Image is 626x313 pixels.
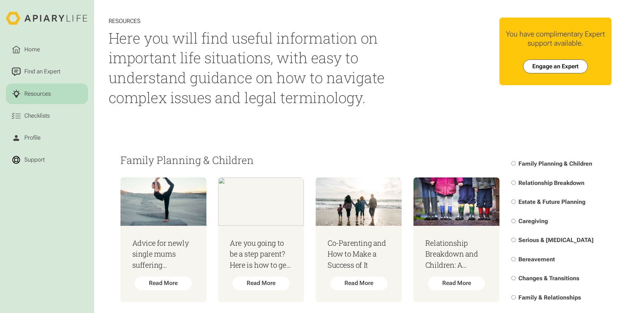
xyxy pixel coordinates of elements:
a: Are you going to be a step parent? Here is how to get the best start…Read More [218,177,304,302]
input: Family & Relationships [511,295,516,299]
span: Estate & Future Planning [518,198,585,205]
input: Estate & Future Planning [511,199,516,204]
span: Caregiving [518,218,548,224]
input: Caregiving [511,219,516,223]
a: Checklists [6,105,88,126]
input: Bereavement [511,257,516,261]
div: Support [23,155,46,164]
div: Home [23,45,41,54]
span: Bereavement [518,256,555,263]
div: Read More [428,276,485,290]
a: Home [6,40,88,60]
span: Changes & Transitions [518,275,579,282]
a: Engage an Expert [523,59,588,73]
a: Relationship Breakdown and Children: A Whistle-Stop TourRead More [413,177,499,302]
input: Relationship Breakdown [511,180,516,185]
input: Changes & Transitions [511,276,516,280]
h3: Relationship Breakdown and Children: A Whistle-Stop Tour [425,238,488,271]
h2: Family Planning & Children [120,154,499,166]
div: Profile [23,134,42,142]
span: Family Planning & Children [518,160,592,167]
a: Co-Parenting and How to Make a Success of ItRead More [316,177,402,302]
div: Resources [23,89,52,98]
div: Read More [232,276,290,290]
input: Family Planning & Children [511,161,516,166]
a: Support [6,150,88,170]
span: Family & Relationships [518,294,581,301]
div: Read More [135,276,192,290]
div: You have complimentary Expert support available. [505,29,605,48]
h1: Here you will find useful information on important life situations, with easy to understand guida... [109,28,391,107]
div: Find an Expert [23,67,62,76]
a: Resources [6,83,88,104]
span: Relationship Breakdown [518,179,584,186]
a: Profile [6,127,88,148]
span: Serious & [MEDICAL_DATA] [518,237,594,243]
input: Serious & [MEDICAL_DATA] [511,238,516,242]
a: Advice for newly single mums suffering overwhelmRead More [120,177,206,302]
h3: Advice for newly single mums suffering overwhelm [132,238,195,271]
h3: Are you going to be a step parent? Here is how to get the best start… [230,238,292,271]
a: Find an Expert [6,62,88,82]
div: Checklists [23,112,51,120]
div: Resources [109,18,391,25]
h3: Co-Parenting and How to Make a Success of It [328,238,390,271]
div: Read More [330,276,387,290]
